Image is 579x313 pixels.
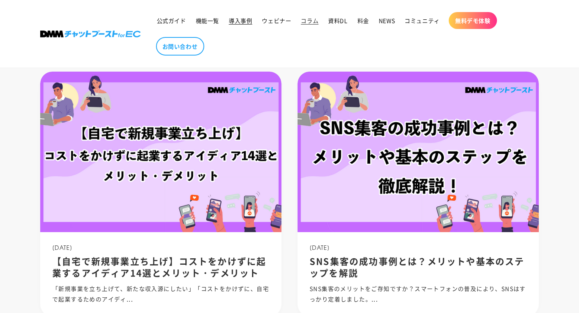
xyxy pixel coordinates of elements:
a: 無料デモ体験 [449,12,497,29]
span: 機能一覧 [196,17,219,24]
a: 資料DL [323,12,352,29]
a: 公式ガイド [152,12,191,29]
span: [DATE] [310,243,330,251]
span: ウェビナー [262,17,291,24]
a: コラム [296,12,323,29]
span: コミュニティ [404,17,440,24]
span: 料金 [357,17,369,24]
span: お問い合わせ [162,43,198,50]
p: 「新規事業を立ち上げて、新たな収入源にしたい」「コストをかけずに、自宅で起業するためのアイディ... [52,284,269,304]
span: [DATE] [52,243,73,251]
a: NEWS [374,12,400,29]
img: SNSの集客事例 [298,72,539,233]
img: 自宅で新規事業を立ち上げるアイディアとポイントを徹底解説 [40,72,281,233]
span: 無料デモ体験 [455,17,491,24]
a: コミュニティ [400,12,445,29]
p: SNS集客のメリットをご存知ですか？スマートフォンの普及により、SNSはすっかり定着しました。... [310,284,527,304]
span: コラム [301,17,318,24]
h2: 【自宅で新規事業立ち上げ】コストをかけずに起業するアイディア14選とメリット・デメリット [52,255,269,278]
a: お問い合わせ [156,37,204,56]
a: ウェビナー [257,12,296,29]
a: 料金 [353,12,374,29]
span: 公式ガイド [157,17,186,24]
img: 株式会社DMM Boost [40,31,141,37]
a: 機能一覧 [191,12,224,29]
a: 導入事例 [224,12,257,29]
span: 導入事例 [229,17,252,24]
h2: SNS集客の成功事例とは？メリットや基本のステップを解説 [310,255,527,278]
span: NEWS [379,17,395,24]
span: 資料DL [328,17,347,24]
